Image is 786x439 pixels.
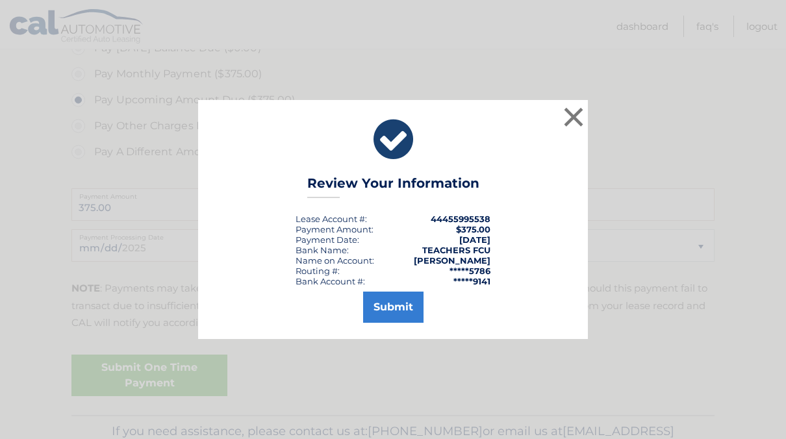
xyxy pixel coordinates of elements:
span: Payment Date [296,234,357,245]
div: Name on Account: [296,255,374,266]
strong: TEACHERS FCU [422,245,490,255]
h3: Review Your Information [307,175,479,198]
div: Bank Account #: [296,276,365,286]
div: Routing #: [296,266,340,276]
div: Payment Amount: [296,224,374,234]
div: : [296,234,359,245]
strong: [PERSON_NAME] [414,255,490,266]
span: [DATE] [459,234,490,245]
div: Bank Name: [296,245,349,255]
button: Submit [363,292,424,323]
strong: 44455995538 [431,214,490,224]
span: $375.00 [456,224,490,234]
div: Lease Account #: [296,214,367,224]
button: × [561,104,587,130]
